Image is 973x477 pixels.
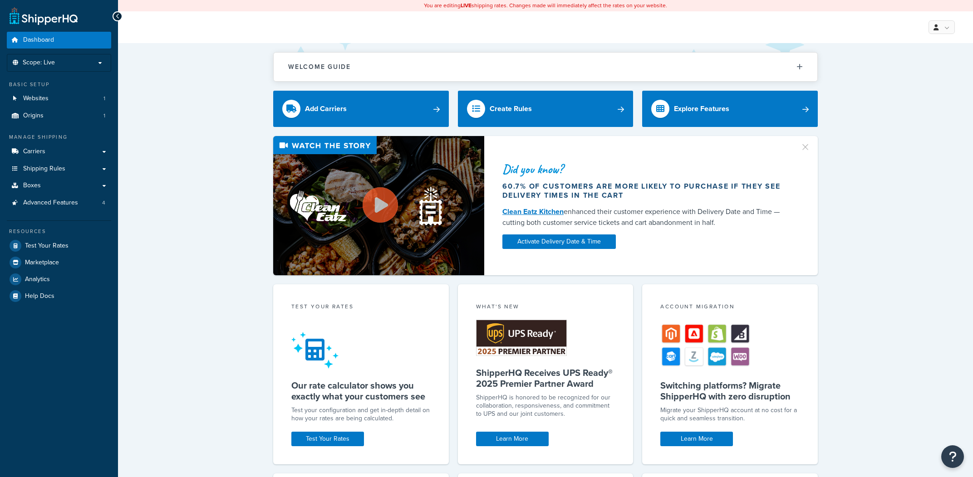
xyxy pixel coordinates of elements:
a: Shipping Rules [7,161,111,177]
a: Create Rules [458,91,634,127]
div: Test your rates [291,302,431,313]
h5: ShipperHQ Receives UPS Ready® 2025 Premier Partner Award [476,367,615,389]
span: Websites [23,95,49,102]
div: What's New [476,302,615,313]
div: Basic Setup [7,81,111,88]
span: Marketplace [25,259,59,267]
a: Test Your Rates [7,238,111,254]
span: 4 [102,199,105,207]
div: Resources [7,228,111,235]
li: Websites [7,90,111,107]
span: Shipping Rules [23,165,65,173]
a: Activate Delivery Date & Time [502,234,616,249]
span: Help Docs [25,292,54,300]
div: Explore Features [674,102,729,115]
a: Advanced Features4 [7,195,111,211]
button: Welcome Guide [274,53,817,81]
a: Help Docs [7,288,111,304]
a: Marketplace [7,254,111,271]
div: enhanced their customer experience with Delivery Date and Time — cutting both customer service ti... [502,206,789,228]
h5: Switching platforms? Migrate ShipperHQ with zero disruption [660,380,800,402]
div: Test your configuration and get in-depth detail on how your rates are being calculated. [291,406,431,423]
a: Boxes [7,177,111,194]
span: Scope: Live [23,59,55,67]
a: Learn More [476,432,549,446]
button: Open Resource Center [941,445,964,468]
p: ShipperHQ is honored to be recognized for our collaboration, responsiveness, and commitment to UP... [476,394,615,418]
span: Analytics [25,276,50,283]
img: Video thumbnail [273,136,484,275]
span: Origins [23,112,44,120]
li: Origins [7,107,111,124]
li: Advanced Features [7,195,111,211]
a: Analytics [7,271,111,287]
b: LIVE [461,1,472,10]
a: Learn More [660,432,733,446]
div: Account Migration [660,302,800,313]
span: Boxes [23,182,41,190]
span: Dashboard [23,36,54,44]
div: Add Carriers [305,102,347,115]
a: Test Your Rates [291,432,364,446]
div: Did you know? [502,163,789,175]
div: Manage Shipping [7,133,111,141]
span: Test Your Rates [25,242,69,250]
span: Carriers [23,148,45,156]
span: Advanced Features [23,199,78,207]
span: 1 [103,95,105,102]
a: Carriers [7,143,111,160]
div: Migrate your ShipperHQ account at no cost for a quick and seamless transition. [660,406,800,423]
a: Websites1 [7,90,111,107]
span: 1 [103,112,105,120]
div: Create Rules [490,102,532,115]
a: Add Carriers [273,91,449,127]
a: Explore Features [642,91,818,127]
h5: Our rate calculator shows you exactly what your customers see [291,380,431,402]
a: Clean Eatz Kitchen [502,206,564,217]
a: Origins1 [7,107,111,124]
a: Dashboard [7,32,111,49]
div: 60.7% of customers are more likely to purchase if they see delivery times in the cart [502,182,789,200]
h2: Welcome Guide [288,63,351,70]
